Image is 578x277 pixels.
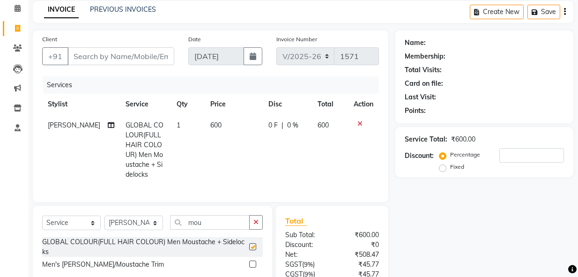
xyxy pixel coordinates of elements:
[470,5,524,19] button: Create New
[170,215,250,230] input: Search or Scan
[282,120,283,130] span: |
[405,79,443,89] div: Card on file:
[42,94,120,115] th: Stylist
[205,94,263,115] th: Price
[48,121,100,129] span: [PERSON_NAME]
[332,260,386,270] div: ₹45.77
[210,121,222,129] span: 600
[450,163,464,171] label: Fixed
[318,121,329,129] span: 600
[44,1,79,18] a: INVOICE
[188,35,201,44] label: Date
[171,94,205,115] th: Qty
[332,240,386,250] div: ₹0
[43,76,386,94] div: Services
[312,94,348,115] th: Total
[276,35,317,44] label: Invoice Number
[451,135,475,144] div: ₹600.00
[42,35,57,44] label: Client
[405,106,426,116] div: Points:
[332,230,386,240] div: ₹600.00
[285,260,302,269] span: SGST
[177,121,180,129] span: 1
[405,38,426,48] div: Name:
[42,260,164,270] div: Men's [PERSON_NAME]/Moustache Trim
[278,260,332,270] div: ( )
[332,250,386,260] div: ₹508.47
[287,120,298,130] span: 0 %
[278,240,332,250] div: Discount:
[278,250,332,260] div: Net:
[405,65,442,75] div: Total Visits:
[268,120,278,130] span: 0 F
[42,47,68,65] button: +91
[450,150,480,159] label: Percentage
[527,5,560,19] button: Save
[278,230,332,240] div: Sub Total:
[405,135,447,144] div: Service Total:
[405,151,434,161] div: Discount:
[42,237,245,257] div: GLOBAL COLOUR(FULL HAIR COLOUR) Men Moustache + Sidelocks
[263,94,311,115] th: Disc
[304,261,313,268] span: 9%
[405,92,436,102] div: Last Visit:
[90,5,156,14] a: PREVIOUS INVOICES
[348,94,379,115] th: Action
[405,52,445,61] div: Membership:
[67,47,174,65] input: Search by Name/Mobile/Email/Code
[120,94,171,115] th: Service
[126,121,163,179] span: GLOBAL COLOUR(FULL HAIR COLOUR) Men Moustache + Sidelocks
[285,216,307,226] span: Total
